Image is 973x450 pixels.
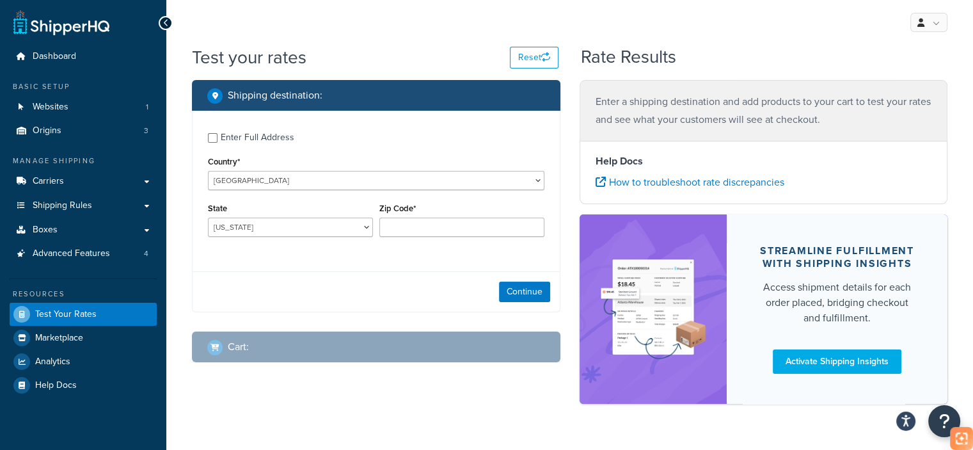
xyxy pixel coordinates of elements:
[581,47,676,67] h2: Rate Results
[10,45,157,68] a: Dashboard
[192,45,306,70] h1: Test your rates
[33,125,61,136] span: Origins
[596,93,932,129] p: Enter a shipping destination and add products to your cart to test your rates and see what your c...
[10,95,157,119] li: Websites
[221,129,294,147] div: Enter Full Address
[757,280,917,326] div: Access shipment details for each order placed, bridging checkout and fulfillment.
[208,133,218,143] input: Enter Full Address
[146,102,148,113] span: 1
[10,119,157,143] a: Origins3
[10,374,157,397] a: Help Docs
[596,154,932,169] h4: Help Docs
[10,95,157,119] a: Websites1
[10,303,157,326] a: Test Your Rates
[10,242,157,266] li: Advanced Features
[10,81,157,92] div: Basic Setup
[599,234,708,385] img: feature-image-si-e24932ea9b9fcd0ff835db86be1ff8d589347e8876e1638d903ea230a36726be.png
[144,125,148,136] span: 3
[33,200,92,211] span: Shipping Rules
[35,357,70,367] span: Analytics
[35,380,77,391] span: Help Docs
[10,350,157,373] a: Analytics
[10,242,157,266] a: Advanced Features4
[773,350,901,374] a: Activate Shipping Insights
[208,157,240,166] label: Country*
[228,341,249,353] h2: Cart :
[596,175,784,189] a: How to troubleshoot rate discrepancies
[144,248,148,259] span: 4
[499,282,550,302] button: Continue
[10,218,157,242] a: Boxes
[33,225,58,236] span: Boxes
[33,176,64,187] span: Carriers
[228,90,322,101] h2: Shipping destination :
[510,47,558,68] button: Reset
[379,204,416,213] label: Zip Code*
[35,309,97,320] span: Test Your Rates
[33,51,76,62] span: Dashboard
[10,289,157,300] div: Resources
[33,248,110,259] span: Advanced Features
[10,194,157,218] a: Shipping Rules
[10,170,157,193] a: Carriers
[928,405,960,437] button: Open Resource Center
[10,119,157,143] li: Origins
[208,204,227,213] label: State
[33,102,68,113] span: Websites
[10,326,157,350] a: Marketplace
[10,156,157,166] div: Manage Shipping
[35,333,83,344] span: Marketplace
[757,245,917,270] div: Streamline Fulfillment with Shipping Insights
